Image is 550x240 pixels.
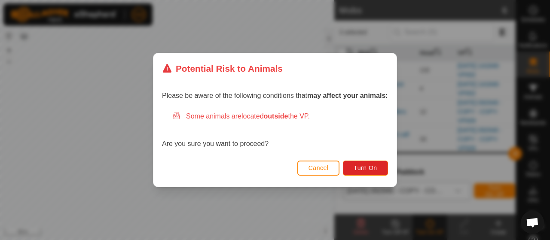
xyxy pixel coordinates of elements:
span: located the VP. [241,112,310,120]
span: Turn On [354,164,377,171]
div: Are you sure you want to proceed? [162,111,388,149]
div: Potential Risk to Animals [162,62,283,75]
span: Cancel [309,164,329,171]
strong: outside [264,112,288,120]
a: Open chat [521,211,544,234]
span: Please be aware of the following conditions that [162,92,388,99]
button: Turn On [343,161,388,176]
button: Cancel [297,161,340,176]
div: Some animals are [172,111,388,122]
strong: may affect your animals: [307,92,388,99]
